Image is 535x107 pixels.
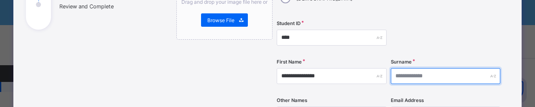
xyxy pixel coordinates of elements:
[391,97,424,103] label: Email Address
[277,97,307,103] label: Other Names
[277,59,302,65] label: First Name
[207,17,234,23] span: Browse File
[391,59,412,65] label: Surname
[277,20,301,26] label: Student ID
